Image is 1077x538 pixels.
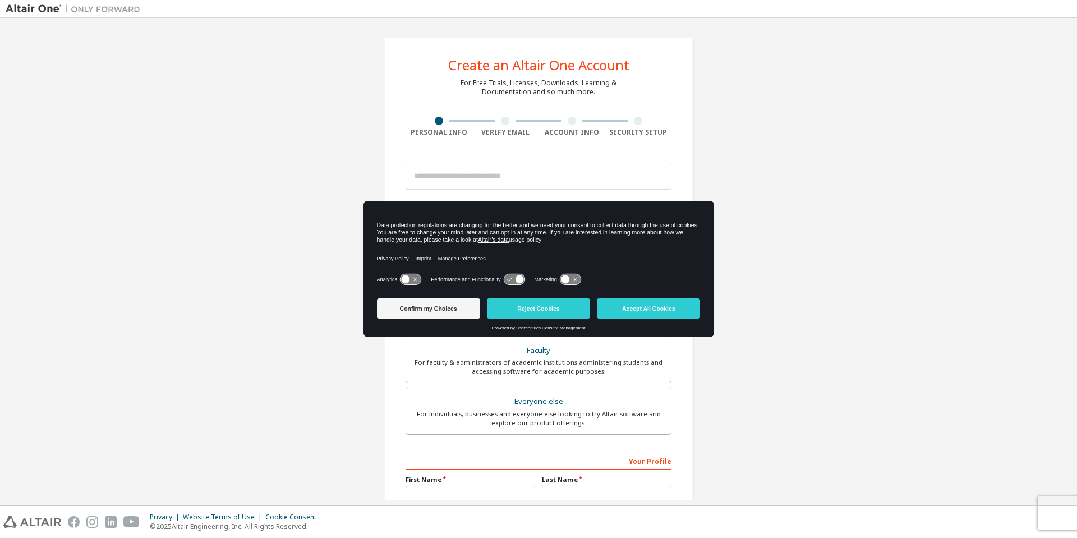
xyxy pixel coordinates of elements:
div: Account Info [538,128,605,137]
div: For faculty & administrators of academic institutions administering students and accessing softwa... [413,358,664,376]
div: For individuals, businesses and everyone else looking to try Altair software and explore our prod... [413,410,664,427]
img: youtube.svg [123,516,140,528]
div: Everyone else [413,394,664,410]
div: Website Terms of Use [183,513,265,522]
div: Privacy [150,513,183,522]
img: instagram.svg [86,516,98,528]
p: © 2025 Altair Engineering, Inc. All Rights Reserved. [150,522,323,531]
label: Last Name [542,475,671,484]
div: Personal Info [406,128,472,137]
label: First Name [406,475,535,484]
div: Verify Email [472,128,539,137]
div: Faculty [413,343,664,358]
img: altair_logo.svg [3,516,61,528]
div: Create an Altair One Account [448,58,629,72]
img: Altair One [6,3,146,15]
div: Cookie Consent [265,513,323,522]
img: linkedin.svg [105,516,117,528]
div: Security Setup [605,128,672,137]
img: facebook.svg [68,516,80,528]
div: For Free Trials, Licenses, Downloads, Learning & Documentation and so much more. [461,79,616,96]
div: Your Profile [406,452,671,470]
